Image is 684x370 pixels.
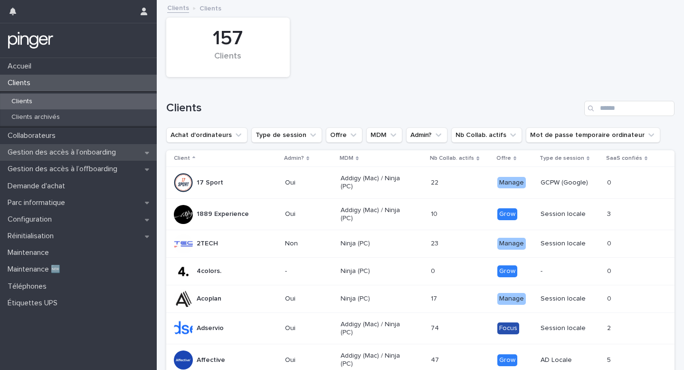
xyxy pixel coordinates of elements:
div: Grow [497,265,517,277]
button: Achat d'ordinateurs [166,127,247,143]
div: Grow [497,354,517,366]
div: Grow [497,208,517,220]
p: 2TECH [197,240,218,248]
p: Session locale [541,240,599,248]
p: 1889 Experience [197,210,249,218]
p: Demande d'achat [4,182,73,191]
p: Oui [285,179,333,187]
p: Nb Collab. actifs [430,153,474,164]
button: Admin? [406,127,447,143]
p: Clients archivés [4,113,67,121]
tr: AcoplanOuiNinja (PC)1717 ManageSession locale00 [166,285,674,312]
p: Admin? [284,153,304,164]
p: Offre [496,153,511,164]
p: Session locale [541,295,599,303]
p: Oui [285,210,333,218]
p: 2 [607,322,613,332]
p: Acoplan [197,295,221,303]
p: 17 [431,293,439,303]
p: 74 [431,322,441,332]
p: - [285,267,333,275]
button: Mot de passe temporaire ordinateur [526,127,660,143]
p: Configuration [4,215,59,224]
p: 22 [431,177,440,187]
button: Type de session [251,127,322,143]
button: Nb Collab. actifs [451,127,522,143]
p: Addigy (Mac) / Ninja (PC) [341,321,408,337]
p: Clients [199,2,221,13]
tr: 17 SportOuiAddigy (Mac) / Ninja (PC)2222 ManageGCPW (Google)00 [166,167,674,199]
p: Session locale [541,210,599,218]
div: Manage [497,177,526,189]
p: Étiquettes UPS [4,299,65,308]
p: SaaS confiés [606,153,642,164]
p: Parc informatique [4,198,73,207]
p: 0 [607,177,613,187]
div: Clients [182,51,274,71]
tr: 1889 ExperienceOuiAddigy (Mac) / Ninja (PC)1010 GrowSession locale33 [166,198,674,230]
button: MDM [366,127,402,143]
div: Focus [497,322,519,334]
p: GCPW (Google) [541,179,599,187]
p: Ninja (PC) [341,240,408,248]
p: Ninja (PC) [341,267,408,275]
p: Téléphones [4,282,54,291]
p: 10 [431,208,439,218]
tr: 4colors.-Ninja (PC)00 Grow-00 [166,258,674,285]
p: Oui [285,295,333,303]
p: Oui [285,356,333,364]
button: Offre [326,127,362,143]
p: 17 Sport [197,179,223,187]
p: Maintenance [4,248,57,257]
img: mTgBEunGTSyRkCgitkcU [8,31,54,50]
tr: AdservioOuiAddigy (Mac) / Ninja (PC)7474 FocusSession locale22 [166,312,674,344]
p: Clients [4,97,40,106]
p: 5 [607,354,613,364]
a: Clients [167,2,189,13]
p: 0 [607,293,613,303]
p: 3 [607,208,613,218]
p: Ninja (PC) [341,295,408,303]
div: Manage [497,293,526,305]
p: Adservio [197,324,224,332]
p: 0 [431,265,437,275]
p: Accueil [4,62,39,71]
p: Affective [197,356,225,364]
p: - [541,267,599,275]
p: Maintenance 🆕 [4,265,68,274]
input: Search [584,101,674,116]
p: 23 [431,238,440,248]
div: Manage [497,238,526,250]
p: 0 [607,238,613,248]
p: MDM [340,153,353,164]
h1: Clients [166,101,580,115]
p: Réinitialisation [4,232,61,241]
p: Client [174,153,190,164]
p: Gestion des accès à l’onboarding [4,148,123,157]
p: Addigy (Mac) / Ninja (PC) [341,352,408,368]
p: 4colors. [197,267,221,275]
p: Type de session [540,153,584,164]
p: 0 [607,265,613,275]
div: 157 [182,27,274,50]
p: Collaborateurs [4,131,63,140]
p: Addigy (Mac) / Ninja (PC) [341,206,408,223]
tr: 2TECHNonNinja (PC)2323 ManageSession locale00 [166,230,674,258]
p: Addigy (Mac) / Ninja (PC) [341,175,408,191]
p: Non [285,240,333,248]
p: Gestion des accès à l’offboarding [4,165,125,174]
p: Session locale [541,324,599,332]
p: Clients [4,78,38,88]
p: AD Locale [541,356,599,364]
p: 47 [431,354,441,364]
p: Oui [285,324,333,332]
